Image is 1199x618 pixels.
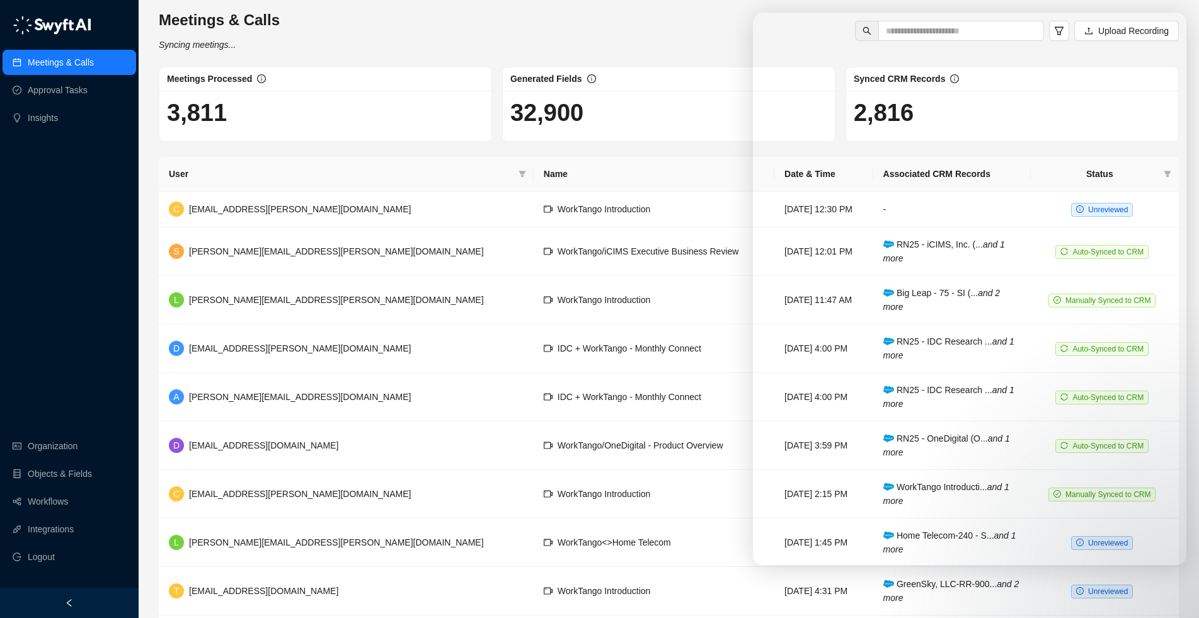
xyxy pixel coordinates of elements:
[28,544,55,569] span: Logout
[558,440,723,450] span: WorkTango/OneDigital - Product Overview
[534,157,774,192] th: Name
[544,441,553,450] span: video-camera
[65,598,74,607] span: left
[544,538,553,547] span: video-camera
[544,247,553,256] span: video-camera
[13,552,21,561] span: logout
[1076,587,1084,595] span: info-circle
[753,13,1186,565] iframe: Intercom live chat
[189,392,411,402] span: [PERSON_NAME][EMAIL_ADDRESS][DOMAIN_NAME]
[189,295,484,305] span: [PERSON_NAME][EMAIL_ADDRESS][PERSON_NAME][DOMAIN_NAME]
[1088,587,1128,596] span: Unreviewed
[510,74,582,84] span: Generated Fields
[159,40,236,50] i: Syncing meetings...
[189,204,411,214] span: [EMAIL_ADDRESS][PERSON_NAME][DOMAIN_NAME]
[558,489,651,499] span: WorkTango Introduction
[510,98,827,127] h1: 32,900
[558,537,671,547] span: WorkTango<>Home Telecom
[169,167,513,181] span: User
[189,537,484,547] span: [PERSON_NAME][EMAIL_ADDRESS][PERSON_NAME][DOMAIN_NAME]
[544,344,553,353] span: video-camera
[558,246,739,256] span: WorkTango/iCIMS Executive Business Review
[174,535,179,549] span: L
[544,489,553,498] span: video-camera
[883,579,1019,603] span: GreenSky, LLC-RR-900...
[28,50,94,75] a: Meetings & Calls
[28,489,68,514] a: Workflows
[558,343,701,353] span: IDC + WorkTango - Monthly Connect
[774,567,873,615] td: [DATE] 4:31 PM
[167,74,252,84] span: Meetings Processed
[174,584,180,598] span: T
[173,438,180,452] span: D
[558,392,701,402] span: IDC + WorkTango - Monthly Connect
[189,246,484,256] span: [PERSON_NAME][EMAIL_ADDRESS][PERSON_NAME][DOMAIN_NAME]
[189,440,338,450] span: [EMAIL_ADDRESS][DOMAIN_NAME]
[28,433,77,459] a: Organization
[544,295,553,304] span: video-camera
[558,295,651,305] span: WorkTango Introduction
[174,293,179,307] span: L
[173,390,179,404] span: A
[516,164,529,183] span: filter
[28,105,58,130] a: Insights
[173,244,179,258] span: S
[28,77,88,103] a: Approval Tasks
[167,98,484,127] h1: 3,811
[257,74,266,83] span: info-circle
[519,170,526,178] span: filter
[189,586,338,596] span: [EMAIL_ADDRESS][DOMAIN_NAME]
[173,487,180,501] span: C
[558,204,651,214] span: WorkTango Introduction
[189,489,411,499] span: [EMAIL_ADDRESS][PERSON_NAME][DOMAIN_NAME]
[544,205,553,214] span: video-camera
[544,392,553,401] span: video-camera
[28,517,74,542] a: Integrations
[159,10,280,30] h3: Meetings & Calls
[13,16,91,35] img: logo-05li4sbe.png
[173,202,180,216] span: C
[587,74,596,83] span: info-circle
[544,587,553,595] span: video-camera
[558,586,651,596] span: WorkTango Introduction
[173,341,180,355] span: D
[189,343,411,353] span: [EMAIL_ADDRESS][PERSON_NAME][DOMAIN_NAME]
[28,461,92,486] a: Objects & Fields
[1156,575,1186,605] iframe: Intercom live chat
